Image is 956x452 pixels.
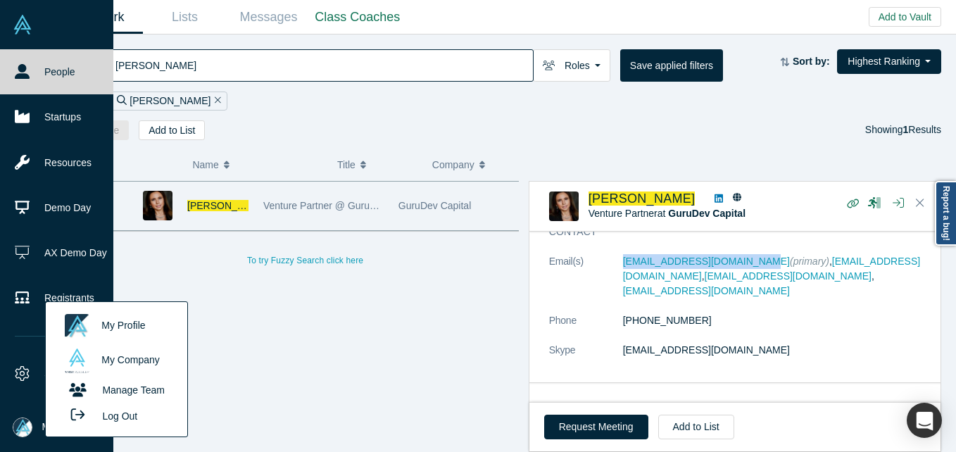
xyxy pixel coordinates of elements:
h3: Contact [549,225,912,239]
span: Title [337,150,356,180]
a: My Profile [58,309,175,344]
span: Results [903,124,941,135]
img: Dina Karakash's Profile Image [143,191,172,220]
a: [EMAIL_ADDRESS][DOMAIN_NAME] [623,256,790,267]
button: Add to List [658,415,734,439]
button: My Account [13,418,93,437]
div: Showing [865,120,941,140]
span: My Account [42,420,93,434]
span: Company [432,150,474,180]
button: Roles [533,49,610,82]
dt: Skype [549,343,623,372]
button: Highest Ranking [837,49,941,74]
a: [PERSON_NAME] [187,200,268,211]
button: Log Out [58,403,142,429]
button: Title [337,150,417,180]
span: Name [192,150,218,180]
img: Alchemist Accelerator's profile [65,349,89,373]
a: Manage Team [58,378,175,403]
img: Mia Scott's profile [65,314,89,339]
button: Name [192,150,322,180]
button: Add to Vault [869,7,941,27]
a: GuruDev Capital [668,208,746,219]
a: [PHONE_NUMBER] [623,315,712,326]
button: Add to List [139,120,205,140]
button: Close [910,192,931,215]
img: Alchemist Vault Logo [13,15,32,34]
dd: [EMAIL_ADDRESS][DOMAIN_NAME] [623,343,931,358]
button: Remove Filter [210,93,221,109]
button: Request Meeting [544,415,648,439]
a: Messages [227,1,310,34]
a: Class Coaches [310,1,405,34]
dt: Phone [549,313,623,343]
strong: Sort by: [793,56,830,67]
a: [PERSON_NAME] [589,192,696,206]
dd: , , , [623,254,931,299]
img: Dina Karakash's Profile Image [549,192,579,221]
strong: 1 [903,124,909,135]
img: Mia Scott's Account [13,418,32,437]
a: My Company [58,344,175,378]
dt: Email(s) [549,254,623,313]
div: [PERSON_NAME] [111,92,227,111]
input: Search by name, title, company, summary, expertise, investment criteria or topics of focus [114,49,533,82]
button: Company [432,150,512,180]
button: To try Fuzzy Search click here [237,251,373,270]
span: Venture Partner @ GuruDev Capital -> AI, DevOps, Future of Work, EdTech, Gaming, Community-driven... [263,200,772,211]
a: Lists [143,1,227,34]
a: Report a bug! [935,181,956,246]
a: [EMAIL_ADDRESS][DOMAIN_NAME] [623,285,790,296]
button: Save applied filters [620,49,723,82]
span: GuruDev Capital [398,200,472,211]
span: Venture Partner at [589,208,746,219]
span: (primary) [790,256,829,267]
a: [EMAIL_ADDRESS][DOMAIN_NAME] [705,270,872,282]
